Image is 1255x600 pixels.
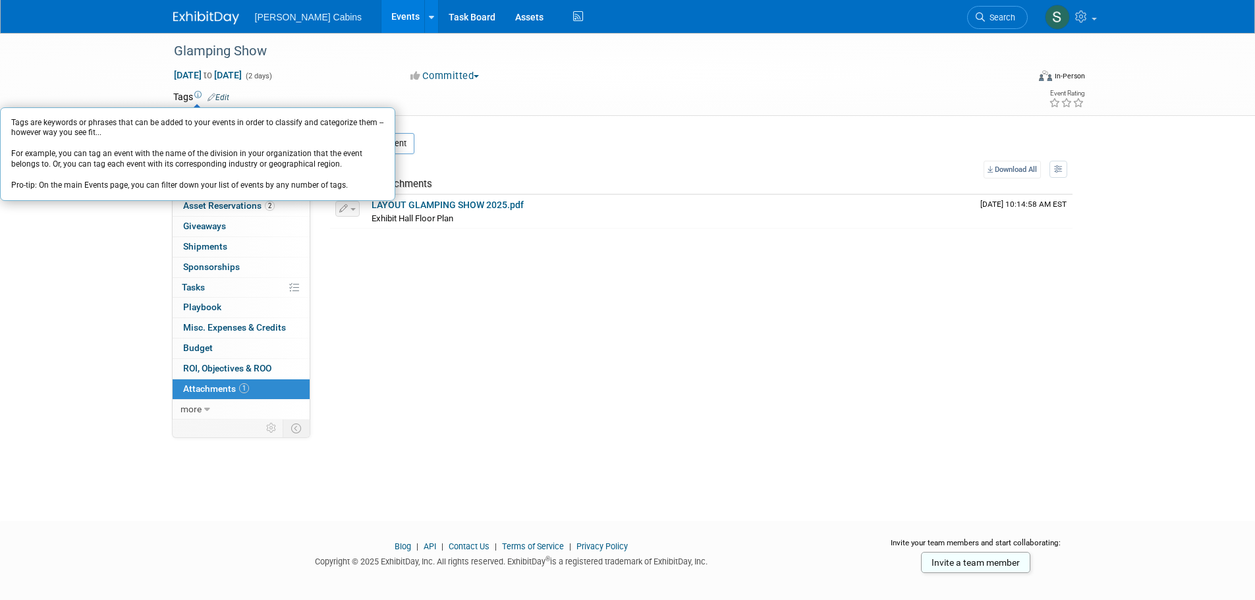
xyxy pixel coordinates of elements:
[372,213,453,223] span: Exhibit Hall Floor Plan
[566,541,574,551] span: |
[173,359,310,379] a: ROI, Objectives & ROO
[239,383,249,393] span: 1
[545,555,550,562] sup: ®
[183,221,226,231] span: Giveaways
[183,363,271,373] span: ROI, Objectives & ROO
[208,93,229,102] a: Edit
[491,541,500,551] span: |
[921,552,1030,573] a: Invite a team member
[173,339,310,358] a: Budget
[183,241,227,252] span: Shipments
[1039,70,1052,81] img: Format-Inperson.png
[870,537,1082,557] div: Invite your team members and start collaborating:
[173,217,310,236] a: Giveaways
[406,69,484,83] button: Committed
[202,70,214,80] span: to
[173,11,239,24] img: ExhibitDay
[169,40,1008,63] div: Glamping Show
[260,420,283,437] td: Personalize Event Tab Strip
[967,6,1028,29] a: Search
[173,553,851,568] div: Copyright © 2025 ExhibitDay, Inc. All rights reserved. ExhibitDay is a registered trademark of Ex...
[183,261,240,272] span: Sponsorships
[173,90,229,103] td: Tags
[181,404,202,414] span: more
[182,282,205,292] span: Tasks
[502,541,564,551] a: Terms of Service
[1049,90,1084,97] div: Event Rating
[173,298,310,317] a: Playbook
[173,69,242,81] span: [DATE] [DATE]
[950,68,1086,88] div: Event Format
[438,541,447,551] span: |
[183,200,275,211] span: Asset Reservations
[173,237,310,257] a: Shipments
[372,200,524,210] a: LAYOUT GLAMPING SHOW 2025.pdf
[985,13,1015,22] span: Search
[173,379,310,399] a: Attachments1
[183,302,221,312] span: Playbook
[975,195,1073,228] td: Upload Timestamp
[413,541,422,551] span: |
[183,383,249,394] span: Attachments
[980,200,1067,209] span: Upload Timestamp
[576,541,628,551] a: Privacy Policy
[330,178,432,190] span: Event Info Attachments
[173,400,310,420] a: more
[255,12,362,22] span: [PERSON_NAME] Cabins
[424,541,436,551] a: API
[449,541,489,551] a: Contact Us
[283,420,310,437] td: Toggle Event Tabs
[183,342,213,353] span: Budget
[173,278,310,298] a: Tasks
[173,258,310,277] a: Sponsorships
[183,322,286,333] span: Misc. Expenses & Credits
[1054,71,1085,81] div: In-Person
[395,541,411,551] a: Blog
[244,72,272,80] span: (2 days)
[265,201,275,211] span: 2
[173,196,310,216] a: Asset Reservations2
[1045,5,1070,30] img: Sarah Fisher
[984,161,1041,178] a: Download All
[173,318,310,338] a: Misc. Expenses & Credits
